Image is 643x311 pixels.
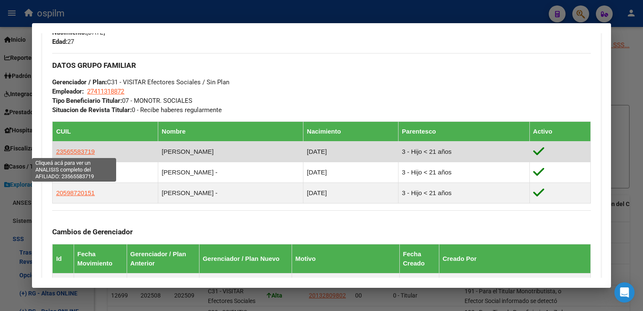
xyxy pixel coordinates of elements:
[303,121,399,141] th: Nacimiento
[529,121,590,141] th: Activo
[399,162,529,182] td: 3 - Hijo < 21 años
[127,244,199,273] th: Gerenciador / Plan Anterior
[292,273,399,299] td: Movimiento automático por actualización de padrón ágil
[199,273,292,299] td: ( )
[399,244,439,273] th: Fecha Creado
[56,169,95,176] span: 27582927818
[87,88,124,95] span: 27411318872
[52,38,67,46] strong: Edad:
[158,141,303,162] td: [PERSON_NAME]
[158,121,303,141] th: Nombre
[52,106,222,114] span: 0 - Recibe haberes regularmente
[399,273,439,299] td: [DATE]
[52,29,86,36] strong: Nacimiento:
[52,61,590,70] h3: DATOS GRUPO FAMILIAR
[52,227,590,236] h3: Cambios de Gerenciador
[127,273,199,299] td: ( )
[56,148,95,155] span: 23565583719
[439,244,590,273] th: Creado Por
[303,182,399,203] td: [DATE]
[303,141,399,162] td: [DATE]
[53,121,158,141] th: CUIL
[399,141,529,162] td: 3 - Hijo < 21 años
[52,78,107,86] strong: Gerenciador / Plan:
[53,273,74,299] td: 8977
[439,273,590,299] td: - [PERSON_NAME] - [PERSON_NAME][EMAIL_ADDRESS][DOMAIN_NAME]
[52,88,84,95] strong: Empleador:
[74,273,127,299] td: [DATE]
[52,29,105,36] span: [DATE]
[292,244,399,273] th: Motivo
[158,162,303,182] td: [PERSON_NAME] -
[52,97,122,105] strong: Tipo Beneficiario Titular:
[158,182,303,203] td: [PERSON_NAME] -
[399,182,529,203] td: 3 - Hijo < 21 años
[199,244,292,273] th: Gerenciador / Plan Nuevo
[74,244,127,273] th: Fecha Movimiento
[52,38,74,46] span: 27
[614,282,635,303] div: Open Intercom Messenger
[52,106,132,114] strong: Situacion de Revista Titular:
[52,97,192,105] span: 07 - MONOTR. SOCIALES
[399,121,529,141] th: Parentesco
[52,78,229,86] span: C31 - VISITAR Efectores Sociales / Sin Plan
[56,189,95,196] span: 20598720151
[53,244,74,273] th: Id
[303,162,399,182] td: [DATE]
